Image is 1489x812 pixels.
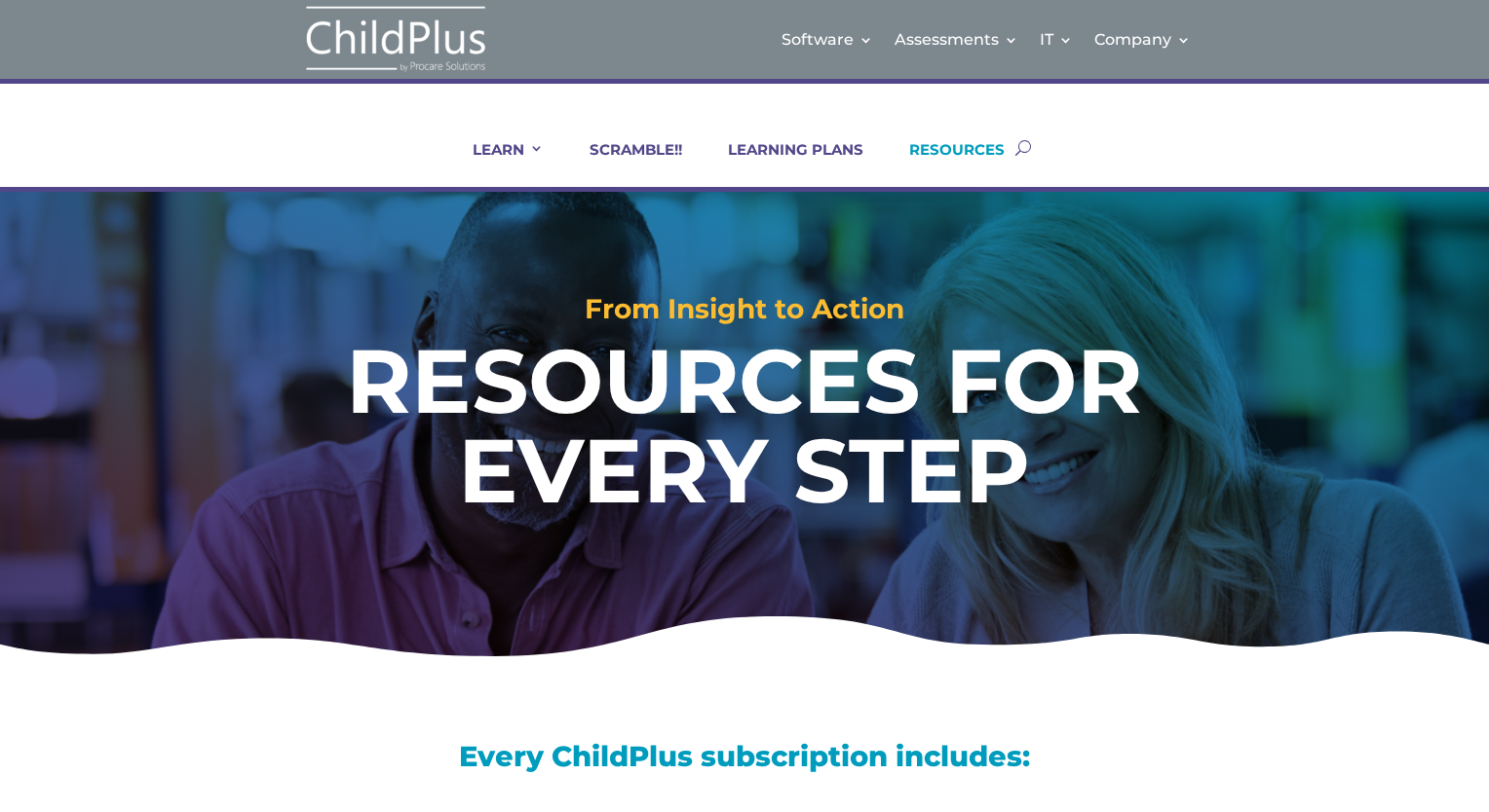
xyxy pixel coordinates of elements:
h2: From Insight to Action [74,295,1414,332]
a: RESOURCES [885,140,1005,187]
a: LEARNING PLANS [704,140,863,187]
a: SCRAMBLE!! [565,140,682,187]
a: LEARN [448,140,544,187]
h3: Every ChildPlus subscription includes: [121,742,1368,780]
h1: RESOURCES FOR EVERY STEP [209,337,1280,525]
